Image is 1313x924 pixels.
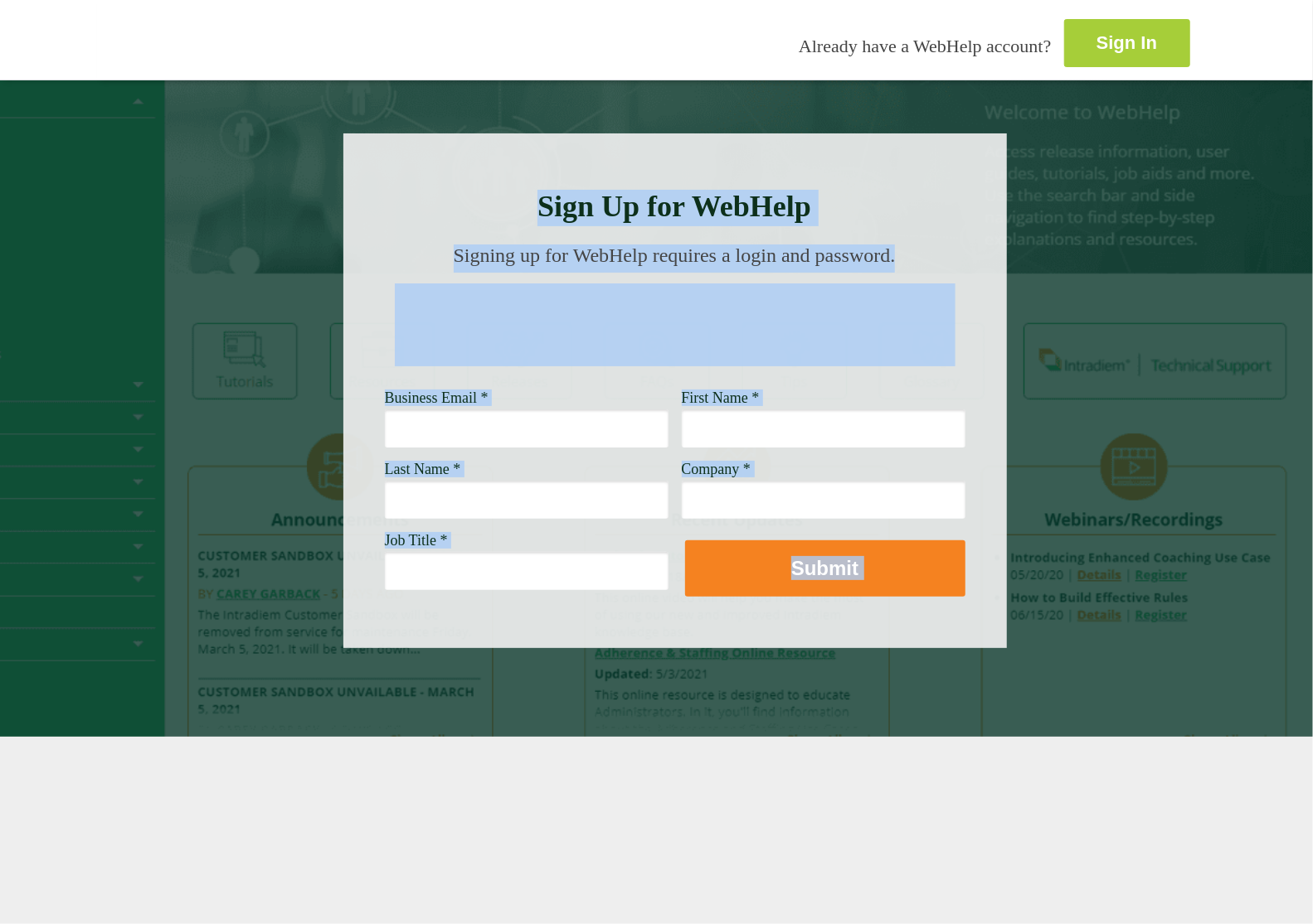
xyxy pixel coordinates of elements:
span: Last Name * [385,461,461,477]
button: Submit [685,540,965,597]
span: Job Title * [385,532,448,549]
img: Need Credentials? Sign up below. Have Credentials? Use the sign-in button. [395,283,956,366]
a: Sign In [1064,19,1190,67]
strong: Sign In [1097,32,1157,53]
strong: Sign Up for WebHelp [537,190,811,223]
span: Signing up for WebHelp requires a login and password. [454,244,896,266]
span: Already have a WebHelp account? [799,36,1051,56]
strong: Submit [791,557,858,579]
span: First Name * [682,389,760,406]
span: Company * [682,461,751,477]
span: Business Email * [385,389,489,406]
